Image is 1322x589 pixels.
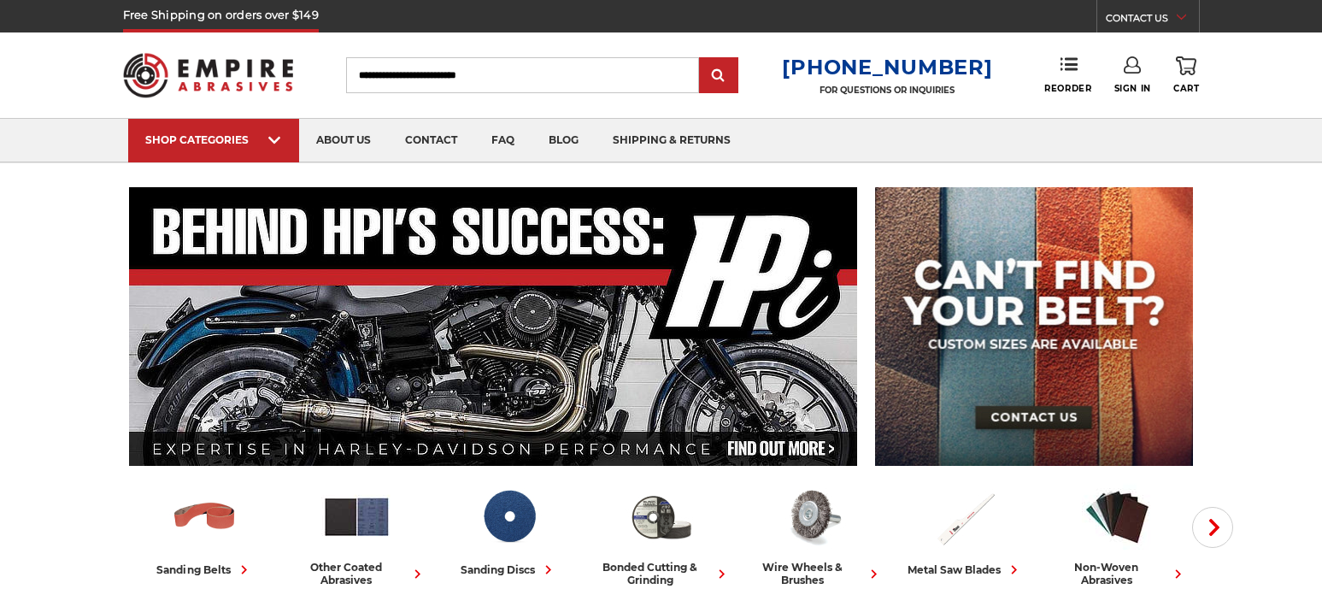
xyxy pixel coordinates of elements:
span: Cart [1173,83,1199,94]
a: Cart [1173,56,1199,94]
div: sanding discs [461,561,557,579]
img: Bonded Cutting & Grinding [626,481,696,552]
a: about us [299,119,388,162]
a: shipping & returns [596,119,748,162]
img: Sanding Belts [169,481,240,552]
a: Reorder [1044,56,1091,93]
a: metal saw blades [896,481,1035,579]
img: Banner for an interview featuring Horsepower Inc who makes Harley performance upgrades featured o... [129,187,858,466]
button: Next [1192,507,1233,548]
div: SHOP CATEGORIES [145,133,282,146]
a: sanding belts [136,481,274,579]
a: faq [474,119,532,162]
div: bonded cutting & grinding [592,561,731,586]
img: Sanding Discs [473,481,544,552]
a: contact [388,119,474,162]
img: Metal Saw Blades [930,481,1001,552]
a: CONTACT US [1106,9,1199,32]
div: other coated abrasives [288,561,426,586]
div: non-woven abrasives [1049,561,1187,586]
a: blog [532,119,596,162]
span: Reorder [1044,83,1091,94]
img: Empire Abrasives [123,42,294,109]
a: bonded cutting & grinding [592,481,731,586]
div: metal saw blades [908,561,1023,579]
div: wire wheels & brushes [744,561,883,586]
a: other coated abrasives [288,481,426,586]
a: wire wheels & brushes [744,481,883,586]
img: Other Coated Abrasives [321,481,392,552]
a: sanding discs [440,481,579,579]
img: Wire Wheels & Brushes [778,481,849,552]
a: [PHONE_NUMBER] [782,55,992,80]
input: Submit [702,59,736,93]
p: FOR QUESTIONS OR INQUIRIES [782,85,992,96]
span: Sign In [1114,83,1151,94]
a: non-woven abrasives [1049,481,1187,586]
img: Non-woven Abrasives [1082,481,1153,552]
img: promo banner for custom belts. [875,187,1193,466]
div: sanding belts [157,561,253,579]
